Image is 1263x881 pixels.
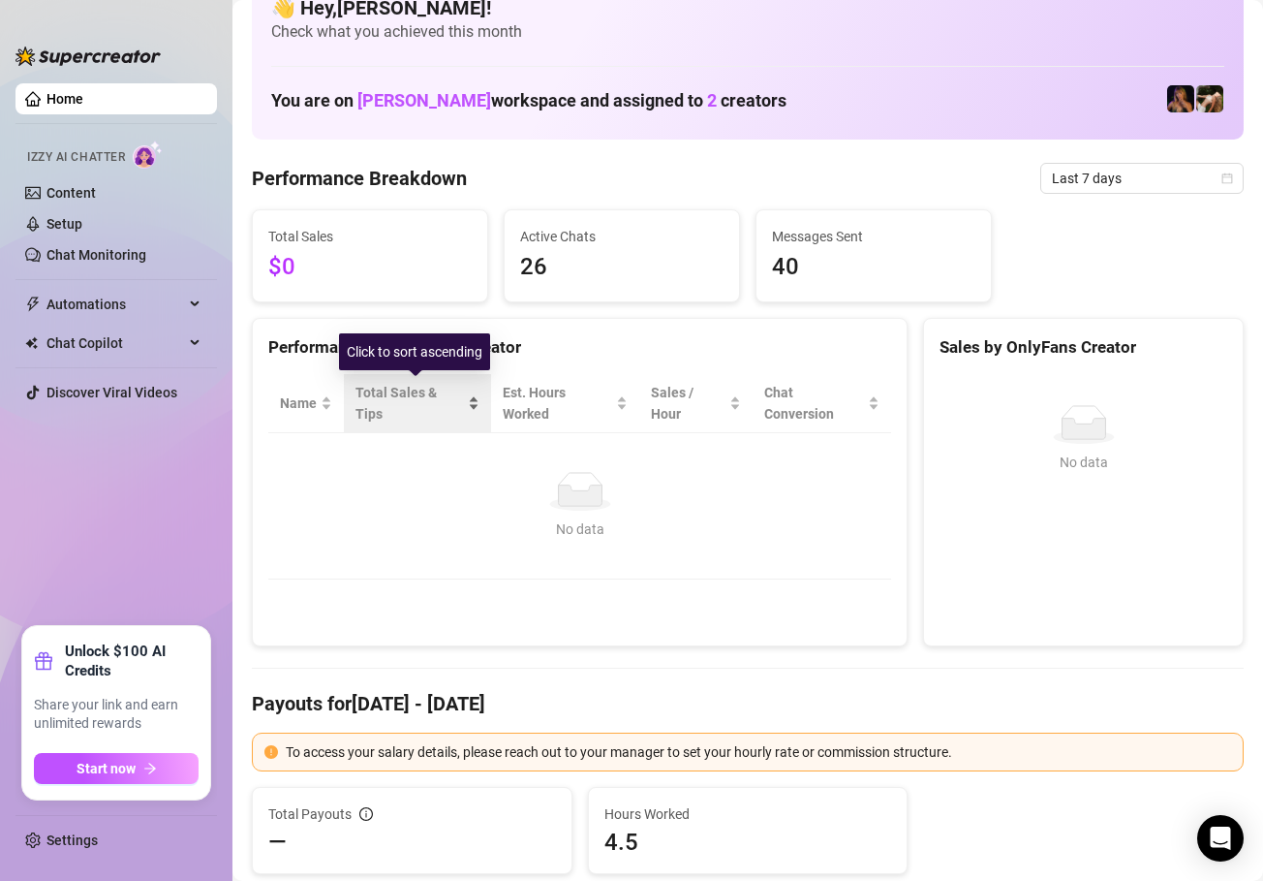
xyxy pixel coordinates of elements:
[27,148,125,167] span: Izzy AI Chatter
[46,185,96,201] a: Content
[268,827,287,858] span: —
[268,249,472,286] span: $0
[940,334,1227,361] div: Sales by OnlyFans Creator
[46,833,98,848] a: Settings
[764,382,865,425] span: Chat Conversion
[604,803,892,825] span: Hours Worked
[604,827,892,858] span: 4.5
[772,249,975,286] span: 40
[707,90,717,110] span: 2
[65,642,199,680] strong: Unlock $100 AI Credits
[34,753,199,784] button: Start nowarrow-right
[46,385,177,400] a: Discover Viral Videos
[1167,85,1194,112] img: Heather
[15,47,161,66] img: logo-BBDzfeDw.svg
[271,90,786,111] h1: You are on workspace and assigned to creators
[34,696,199,734] span: Share your link and earn unlimited rewards
[77,761,136,776] span: Start now
[503,382,612,425] div: Est. Hours Worked
[268,803,352,825] span: Total Payouts
[286,741,1231,763] div: To access your salary details, please reach out to your manager to set your hourly rate or commis...
[1221,173,1233,184] span: calendar
[339,333,490,370] div: Click to sort ascending
[1197,815,1244,862] div: Open Intercom Messenger
[133,141,163,169] img: AI Chatter
[280,393,317,414] span: Name
[252,690,1244,717] h4: Payouts for [DATE] - [DATE]
[520,226,724,247] span: Active Chats
[34,651,53,671] span: gift
[25,297,41,312] span: thunderbolt
[359,807,373,821] span: info-circle
[46,247,146,263] a: Chat Monitoring
[264,745,278,759] span: exclamation-circle
[46,289,184,320] span: Automations
[520,249,724,286] span: 26
[772,226,975,247] span: Messages Sent
[46,91,83,107] a: Home
[252,165,467,192] h4: Performance Breakdown
[143,762,157,775] span: arrow-right
[355,382,464,425] span: Total Sales & Tips
[46,216,82,232] a: Setup
[268,226,472,247] span: Total Sales
[46,328,184,359] span: Chat Copilot
[268,374,344,433] th: Name
[639,374,752,433] th: Sales / Hour
[947,452,1219,473] div: No data
[357,90,491,110] span: [PERSON_NAME]
[25,336,38,350] img: Chat Copilot
[268,334,891,361] div: Performance by OnlyFans Creator
[344,374,491,433] th: Total Sales & Tips
[288,519,872,540] div: No data
[1052,164,1232,193] span: Last 7 days
[753,374,892,433] th: Chat Conversion
[1196,85,1223,112] img: Awaken
[271,21,1224,43] span: Check what you achieved this month
[651,382,724,425] span: Sales / Hour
